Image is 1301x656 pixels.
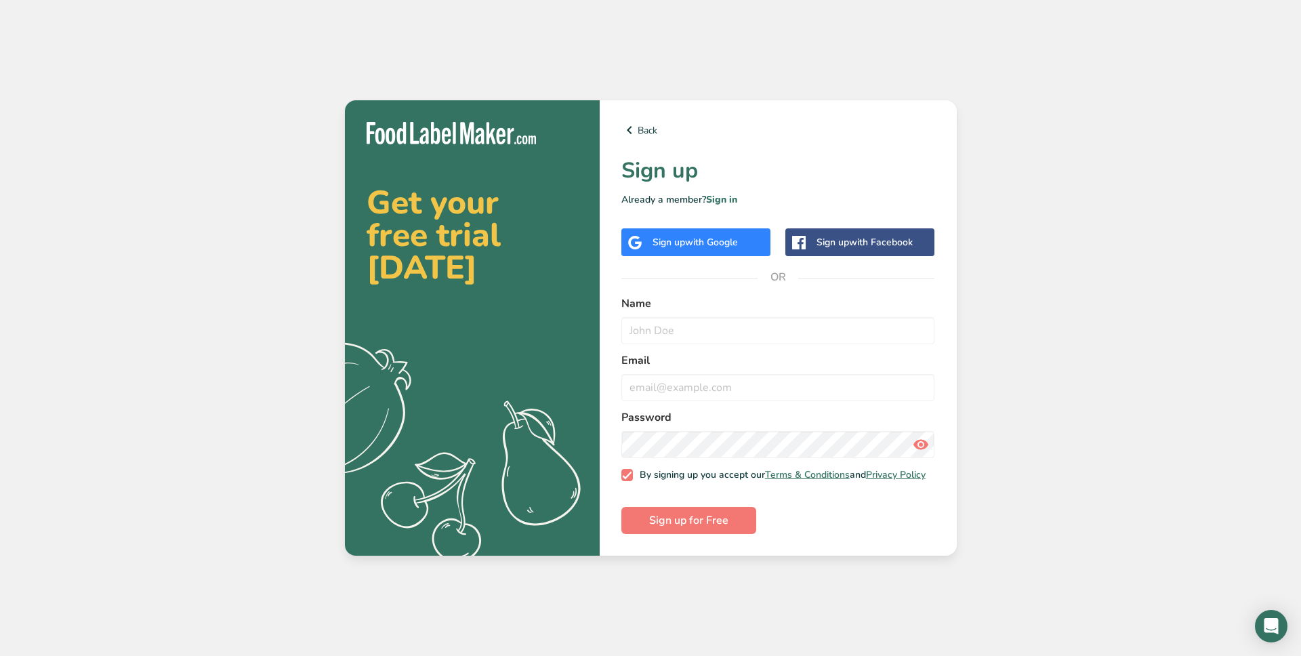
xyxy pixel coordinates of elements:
input: email@example.com [621,374,935,401]
label: Email [621,352,935,369]
input: John Doe [621,317,935,344]
a: Privacy Policy [866,468,926,481]
span: with Facebook [849,236,913,249]
label: Password [621,409,935,426]
label: Name [621,295,935,312]
span: By signing up you accept our and [633,469,926,481]
button: Sign up for Free [621,507,756,534]
a: Sign in [706,193,737,206]
img: Food Label Maker [367,122,536,144]
span: OR [758,257,798,298]
h2: Get your free trial [DATE] [367,186,578,284]
div: Sign up [653,235,738,249]
div: Open Intercom Messenger [1255,610,1287,642]
h1: Sign up [621,155,935,187]
span: Sign up for Free [649,512,728,529]
div: Sign up [817,235,913,249]
span: with Google [685,236,738,249]
p: Already a member? [621,192,935,207]
a: Back [621,122,935,138]
a: Terms & Conditions [765,468,850,481]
